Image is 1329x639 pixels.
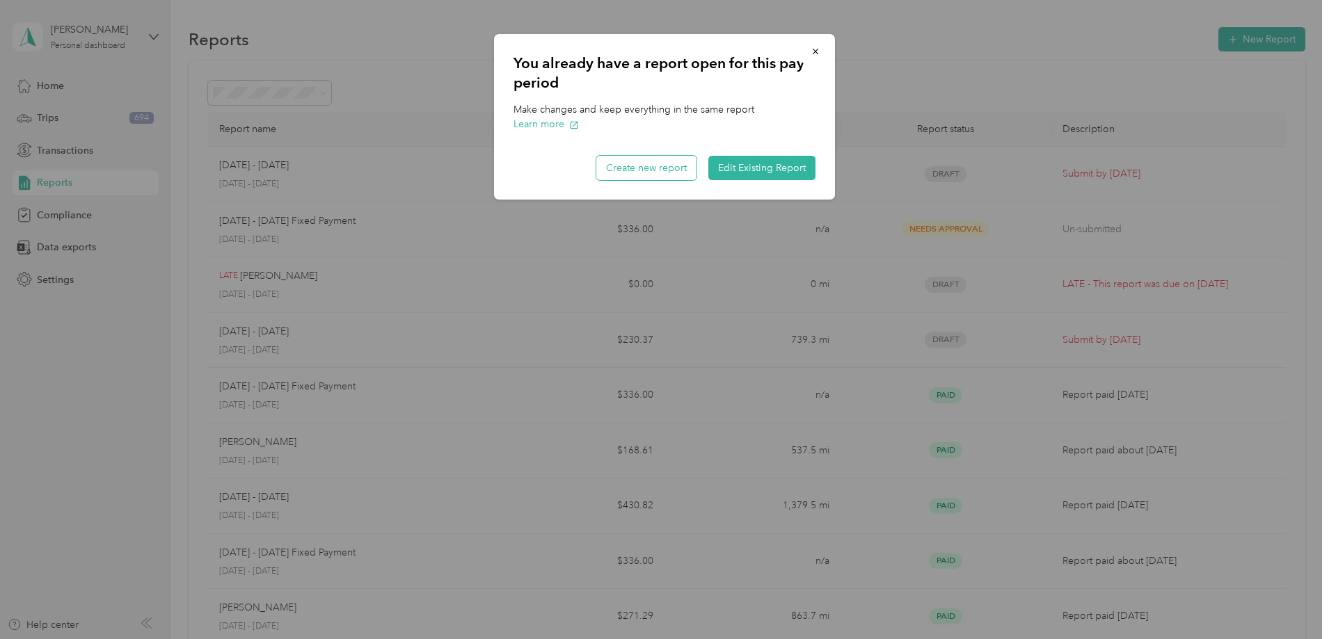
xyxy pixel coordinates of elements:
[514,54,815,92] p: You already have a report open for this pay period
[596,156,697,180] button: Create new report
[514,102,815,131] div: Make changes and keep everything in the same report
[1251,561,1329,639] iframe: Everlance-gr Chat Button Frame
[708,156,815,180] button: Edit Existing Report
[514,117,579,131] button: Learn more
